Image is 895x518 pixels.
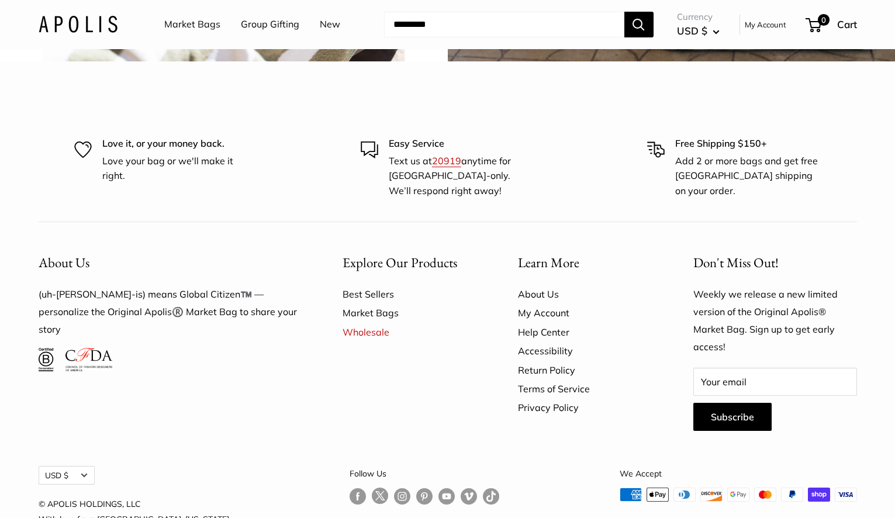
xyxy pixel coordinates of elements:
[675,136,821,151] p: Free Shipping $150+
[343,323,477,341] a: Wholesale
[518,251,652,274] button: Learn More
[518,379,652,398] a: Terms of Service
[518,398,652,417] a: Privacy Policy
[432,155,461,167] a: 20919
[102,154,248,184] p: Love your bag or we'll make it right.
[624,12,654,37] button: Search
[65,348,112,371] img: Council of Fashion Designers of America Member
[677,25,707,37] span: USD $
[518,303,652,322] a: My Account
[164,16,220,33] a: Market Bags
[39,286,302,339] p: (uh-[PERSON_NAME]-is) means Global Citizen™️ — personalize the Original Apolis®️ Market Bag to sh...
[350,466,499,481] p: Follow Us
[39,251,302,274] button: About Us
[389,154,535,199] p: Text us at anytime for [GEOGRAPHIC_DATA]-only. We’ll respond right away!
[39,254,89,271] span: About Us
[372,488,388,509] a: Follow us on Twitter
[384,12,624,37] input: Search...
[837,18,857,30] span: Cart
[675,154,821,199] p: Add 2 or more bags and get free [GEOGRAPHIC_DATA] shipping on your order.
[693,403,772,431] button: Subscribe
[461,488,477,505] a: Follow us on Vimeo
[817,14,829,26] span: 0
[677,9,720,25] span: Currency
[343,303,477,322] a: Market Bags
[693,251,857,274] p: Don't Miss Out!
[518,341,652,360] a: Accessibility
[350,488,366,505] a: Follow us on Facebook
[807,15,857,34] a: 0 Cart
[518,323,652,341] a: Help Center
[518,254,579,271] span: Learn More
[39,348,54,371] img: Certified B Corporation
[241,16,299,33] a: Group Gifting
[343,254,457,271] span: Explore Our Products
[39,16,118,33] img: Apolis
[518,361,652,379] a: Return Policy
[745,18,786,32] a: My Account
[389,136,535,151] p: Easy Service
[483,488,499,505] a: Follow us on Tumblr
[438,488,455,505] a: Follow us on YouTube
[518,285,652,303] a: About Us
[102,136,248,151] p: Love it, or your money back.
[320,16,340,33] a: New
[394,488,410,505] a: Follow us on Instagram
[39,466,95,485] button: USD $
[343,285,477,303] a: Best Sellers
[416,488,433,505] a: Follow us on Pinterest
[677,22,720,40] button: USD $
[620,466,857,481] p: We Accept
[343,251,477,274] button: Explore Our Products
[693,286,857,356] p: Weekly we release a new limited version of the Original Apolis® Market Bag. Sign up to get early ...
